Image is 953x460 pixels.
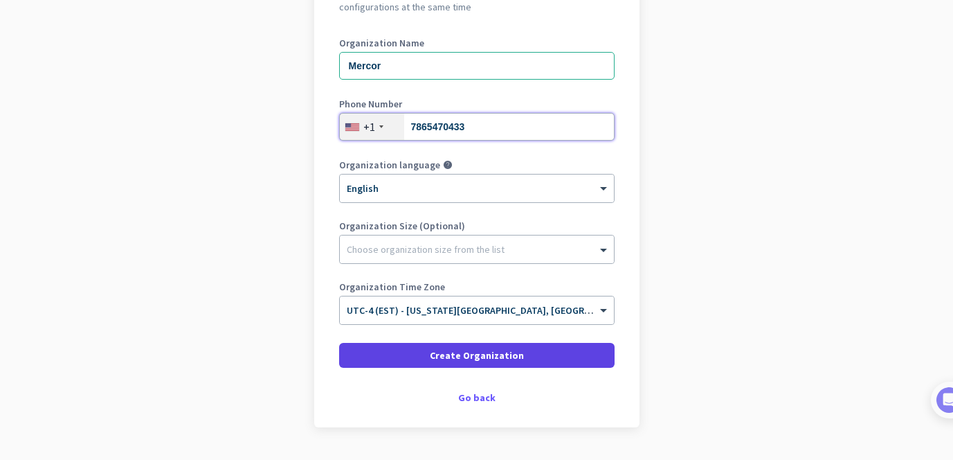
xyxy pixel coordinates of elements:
label: Organization language [339,160,440,170]
div: Go back [339,393,615,402]
div: +1 [363,120,375,134]
label: Organization Time Zone [339,282,615,292]
input: 201-555-0123 [339,113,615,141]
button: Create Organization [339,343,615,368]
label: Organization Name [339,38,615,48]
span: Create Organization [430,348,524,362]
label: Phone Number [339,99,615,109]
input: What is the name of your organization? [339,52,615,80]
i: help [443,160,453,170]
label: Organization Size (Optional) [339,221,615,231]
